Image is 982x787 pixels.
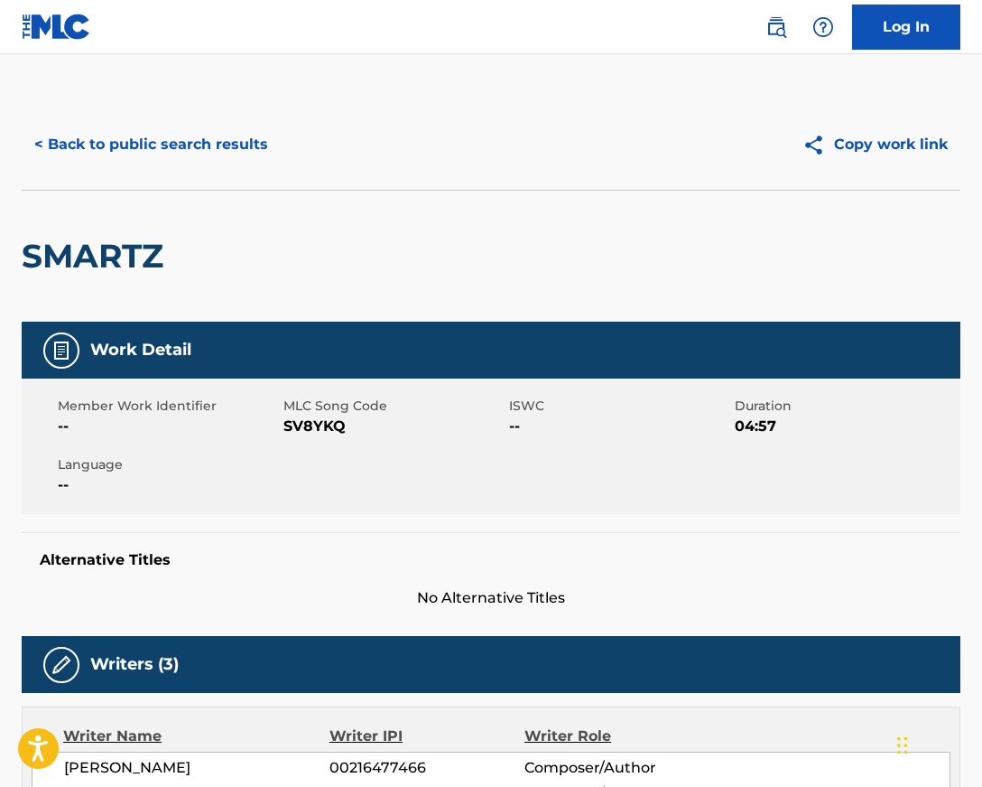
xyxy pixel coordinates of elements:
[90,654,179,675] h5: Writers (3)
[892,700,982,787] iframe: Chat Widget
[765,16,787,38] img: search
[58,397,279,416] span: Member Work Identifier
[329,726,524,747] div: Writer IPI
[58,455,279,474] span: Language
[22,14,91,40] img: MLC Logo
[509,397,730,416] span: ISWC
[22,236,172,276] h2: SMARTZ
[524,757,701,779] span: Composer/Author
[90,340,191,361] h5: Work Detail
[735,416,956,437] span: 04:57
[58,474,279,496] span: --
[524,726,702,747] div: Writer Role
[283,416,505,437] span: SV8YKQ
[64,757,329,779] span: [PERSON_NAME]
[852,5,960,50] a: Log In
[22,122,281,167] button: < Back to public search results
[758,9,794,45] a: Public Search
[40,551,942,569] h5: Alternative Titles
[329,757,524,779] span: 00216477466
[22,587,960,609] span: No Alternative Titles
[51,654,72,676] img: Writers
[802,134,834,156] img: Copy work link
[58,416,279,437] span: --
[812,16,834,38] img: help
[63,726,329,747] div: Writer Name
[283,397,505,416] span: MLC Song Code
[897,718,908,773] div: Drag
[790,122,960,167] button: Copy work link
[805,9,841,45] div: Help
[51,340,72,361] img: Work Detail
[509,416,730,437] span: --
[735,397,956,416] span: Duration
